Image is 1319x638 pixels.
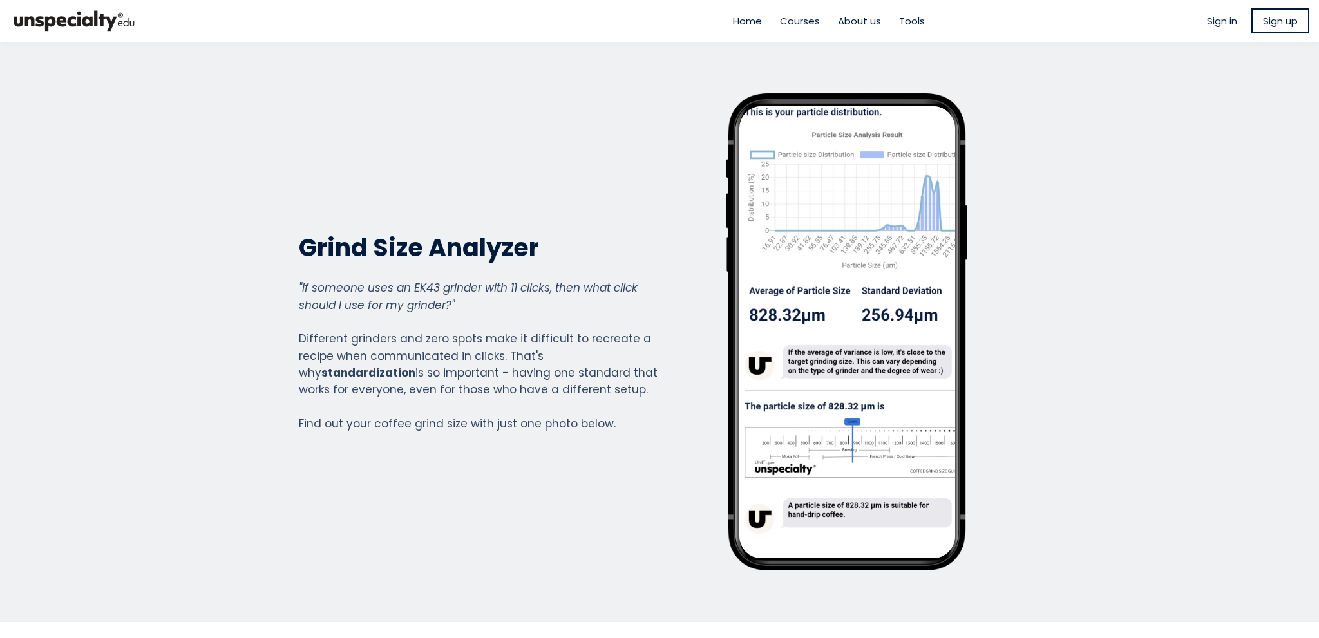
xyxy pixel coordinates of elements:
[733,14,762,28] a: Home
[780,14,820,28] a: Courses
[10,5,138,37] img: bc390a18feecddb333977e298b3a00a1.png
[299,280,638,312] em: "If someone uses an EK43 grinder with 11 clicks, then what click should I use for my grinder?"
[1207,14,1237,28] a: Sign in
[1251,8,1309,33] a: Sign up
[1263,14,1298,28] span: Sign up
[299,279,658,432] div: Different grinders and zero spots make it difficult to recreate a recipe when communicated in cli...
[321,365,415,380] strong: standardization
[299,232,658,263] h2: Grind Size Analyzer
[838,14,881,28] a: About us
[899,14,925,28] a: Tools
